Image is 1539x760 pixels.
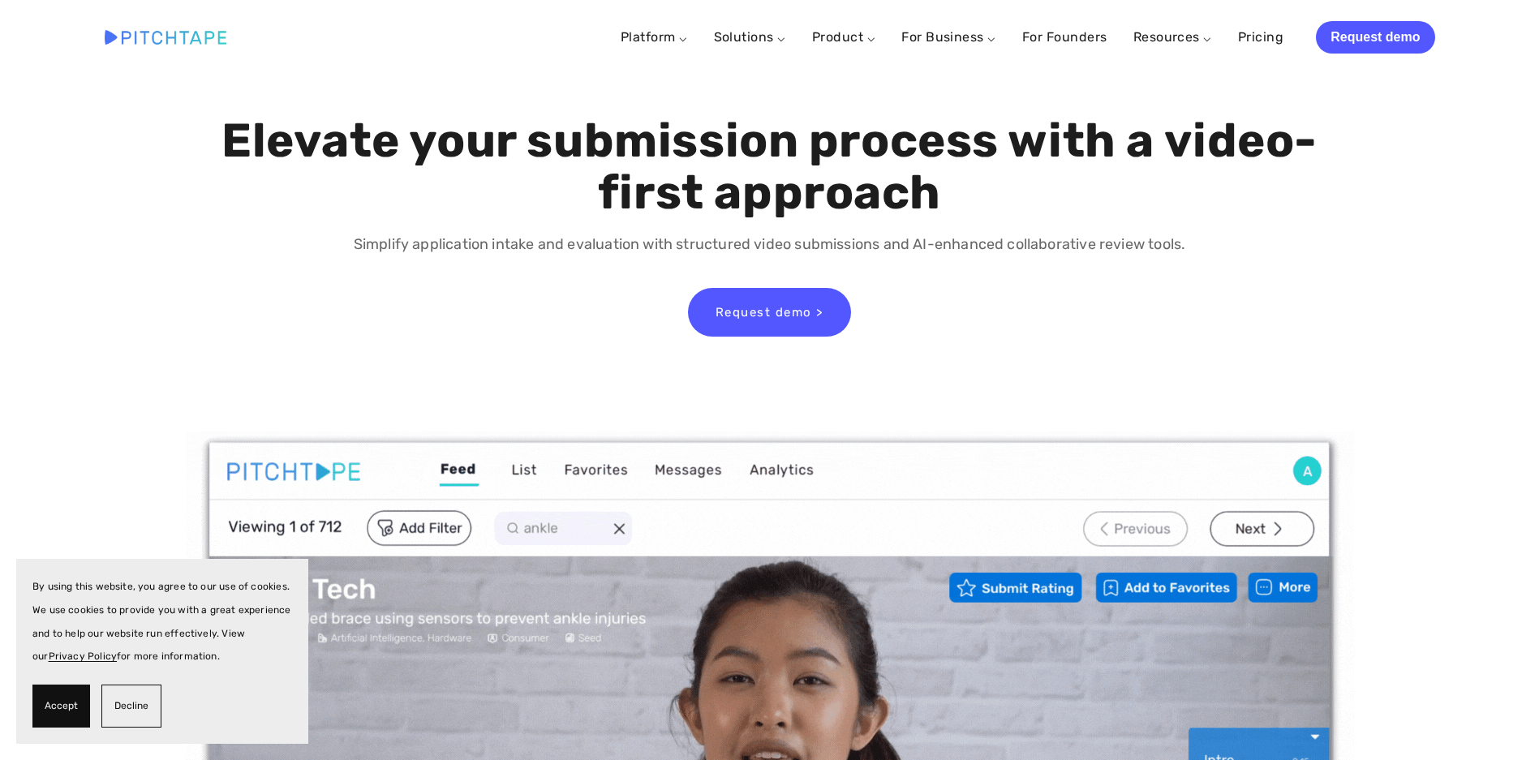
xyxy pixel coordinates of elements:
h1: Elevate your submission process with a video-first approach [217,115,1322,219]
a: Request demo > [688,288,851,337]
a: Request demo [1316,21,1434,54]
span: Accept [45,694,78,718]
iframe: Chat Widget [1458,682,1539,760]
a: Solutions ⌵ [714,29,786,45]
span: Decline [114,694,148,718]
a: Product ⌵ [812,29,875,45]
button: Decline [101,685,161,728]
a: Privacy Policy [49,651,118,662]
a: For Business ⌵ [901,29,996,45]
img: Pitchtape | Video Submission Management Software [105,30,226,44]
a: Platform ⌵ [621,29,688,45]
a: Pricing [1238,23,1283,52]
p: Simplify application intake and evaluation with structured video submissions and AI-enhanced coll... [217,233,1322,256]
button: Accept [32,685,90,728]
section: Cookie banner [16,559,308,744]
a: Resources ⌵ [1133,29,1212,45]
a: For Founders [1022,23,1107,52]
p: By using this website, you agree to our use of cookies. We use cookies to provide you with a grea... [32,575,292,668]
